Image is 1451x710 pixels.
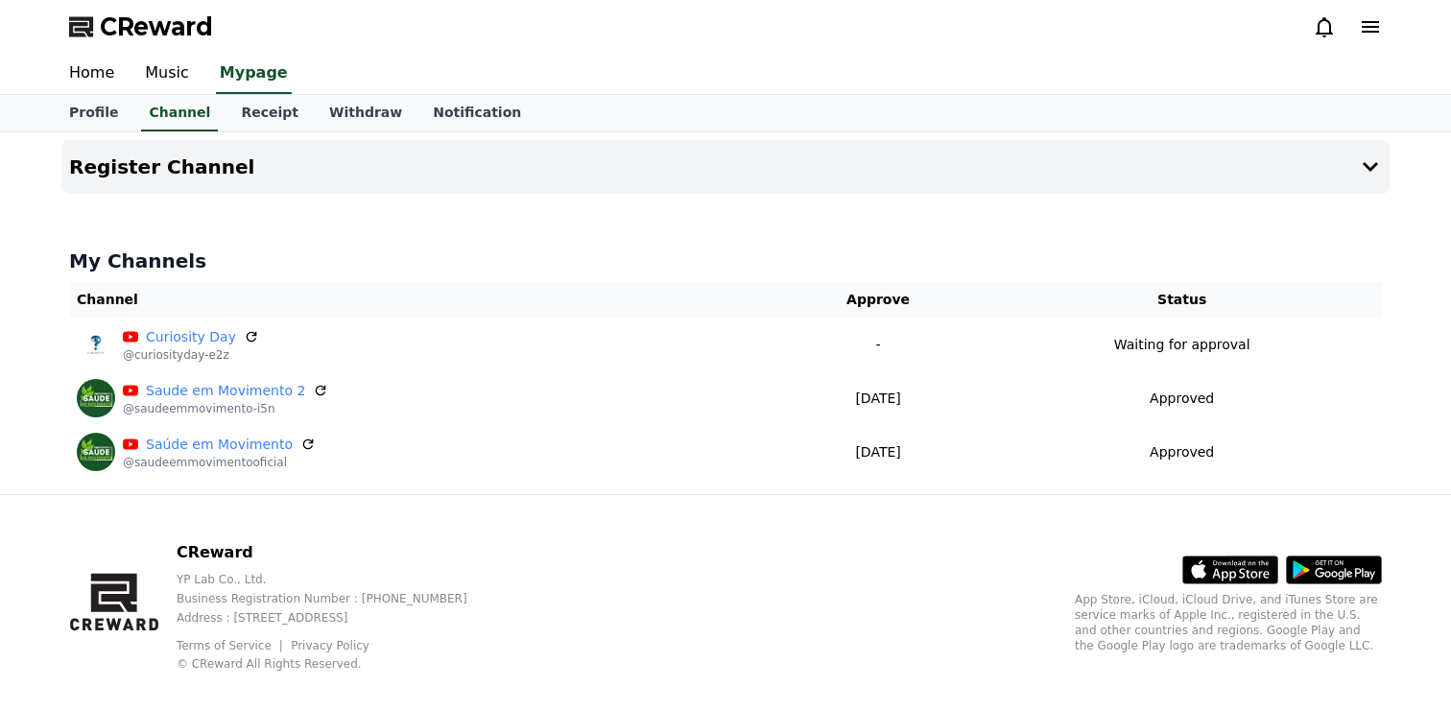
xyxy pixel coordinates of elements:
[69,156,254,177] h4: Register Channel
[774,282,983,318] th: Approve
[77,325,115,364] img: Curiosity Day
[177,541,498,564] p: CReward
[69,12,213,42] a: CReward
[1150,442,1214,462] p: Approved
[146,327,236,347] a: Curiosity Day
[177,639,286,652] a: Terms of Service
[177,591,498,606] p: Business Registration Number : [PHONE_NUMBER]
[54,95,133,131] a: Profile
[77,379,115,417] img: Saude em Movimento 2
[177,610,498,626] p: Address : [STREET_ADDRESS]
[1075,592,1382,653] p: App Store, iCloud, iCloud Drive, and iTunes Store are service marks of Apple Inc., registered in ...
[123,347,259,363] p: @curiosityday-e2z
[226,95,314,131] a: Receipt
[314,95,417,131] a: Withdraw
[177,656,498,672] p: © CReward All Rights Reserved.
[146,381,305,401] a: Saude em Movimento 2
[123,401,328,416] p: @saudeemmovimento-i5n
[782,442,975,462] p: [DATE]
[77,433,115,471] img: Saúde em Movimento
[782,335,975,355] p: -
[417,95,536,131] a: Notification
[61,140,1390,194] button: Register Channel
[1114,335,1250,355] p: Waiting for approval
[982,282,1382,318] th: Status
[69,248,1382,274] h4: My Channels
[54,54,130,94] a: Home
[216,54,292,94] a: Mypage
[100,12,213,42] span: CReward
[123,455,316,470] p: @saudeemmovimentooficial
[1150,389,1214,409] p: Approved
[291,639,369,652] a: Privacy Policy
[146,435,293,455] a: Saúde em Movimento
[177,572,498,587] p: YP Lab Co., Ltd.
[130,54,204,94] a: Music
[141,95,218,131] a: Channel
[69,282,774,318] th: Channel
[782,389,975,409] p: [DATE]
